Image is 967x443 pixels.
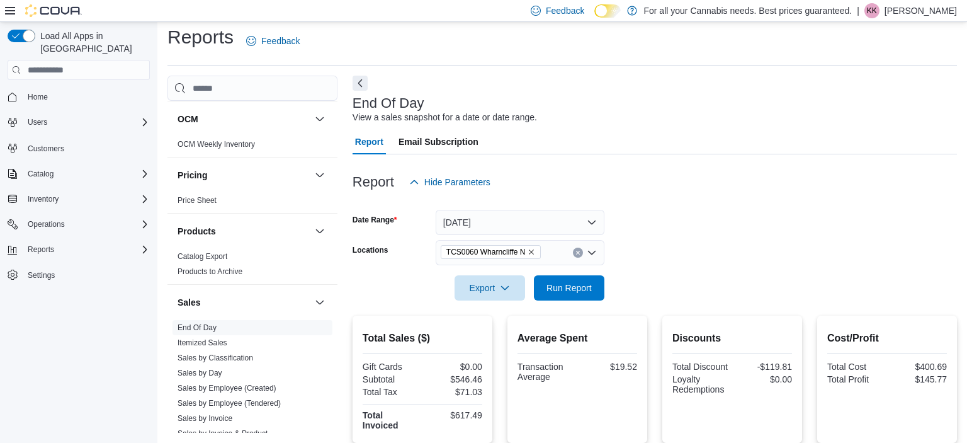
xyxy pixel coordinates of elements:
div: Total Cost [827,362,885,372]
button: Sales [312,295,327,310]
div: Total Tax [363,387,420,397]
button: Remove TCS0060 Wharncliffe N from selection in this group [528,248,535,256]
span: TCS0060 Wharncliffe N [441,245,541,259]
div: Kate Kerschner [864,3,879,18]
h1: Reports [167,25,234,50]
div: OCM [167,137,337,157]
button: Inventory [3,190,155,208]
span: Customers [28,144,64,154]
span: Operations [23,217,150,232]
button: Next [353,76,368,91]
span: Sales by Employee (Tendered) [178,398,281,408]
button: [DATE] [436,210,604,235]
button: Operations [23,217,70,232]
button: Products [178,225,310,238]
div: $145.77 [890,374,947,384]
span: Sales by Employee (Created) [178,383,276,393]
span: Reports [23,242,150,257]
span: Settings [23,267,150,283]
label: Date Range [353,215,397,225]
h2: Total Sales ($) [363,331,482,346]
span: Inventory [28,194,59,204]
button: Pricing [312,168,327,183]
span: End Of Day [178,323,217,333]
a: Settings [23,268,60,283]
div: View a sales snapshot for a date or date range. [353,111,537,124]
span: Catalog Export [178,251,227,262]
div: Products [167,249,337,284]
p: For all your Cannabis needs. Best prices guaranteed. [643,3,852,18]
img: Cova [25,4,82,17]
span: Home [28,92,48,102]
div: Loyalty Redemptions [672,374,730,394]
span: Report [355,129,383,154]
div: -$119.81 [735,362,792,372]
div: $71.03 [425,387,482,397]
button: Home [3,88,155,106]
button: Open list of options [587,248,597,258]
span: Feedback [546,4,584,17]
button: Settings [3,266,155,284]
span: Load All Apps in [GEOGRAPHIC_DATA] [35,30,150,55]
div: Subtotal [363,374,420,384]
span: Inventory [23,192,150,207]
a: End Of Day [178,323,217,332]
span: Feedback [261,35,300,47]
div: $0.00 [425,362,482,372]
span: Export [462,275,517,301]
span: OCM Weekly Inventory [178,139,255,149]
div: Total Discount [672,362,730,372]
span: Products to Archive [178,267,242,277]
button: Reports [3,241,155,258]
button: Reports [23,242,59,257]
button: Users [23,115,52,130]
button: Pricing [178,169,310,181]
div: Gift Cards [363,362,420,372]
div: $19.52 [580,362,637,372]
div: Transaction Average [517,362,575,382]
button: Run Report [534,275,604,301]
span: Settings [28,270,55,280]
button: Users [3,113,155,131]
h3: Products [178,225,216,238]
span: Hide Parameters [424,176,490,188]
a: Sales by Invoice & Product [178,429,268,438]
button: Catalog [23,166,59,181]
a: Products to Archive [178,267,242,276]
a: Price Sheet [178,196,217,205]
button: Export [455,275,525,301]
a: Sales by Day [178,369,222,377]
button: Operations [3,216,155,233]
button: Sales [178,296,310,309]
a: Feedback [241,28,305,54]
button: OCM [178,113,310,125]
button: Clear input [573,248,583,258]
h3: Pricing [178,169,207,181]
span: Price Sheet [178,195,217,205]
h3: Sales [178,296,201,309]
a: Catalog Export [178,252,227,261]
button: Catalog [3,165,155,183]
button: Hide Parameters [404,170,495,195]
div: $617.49 [425,410,482,420]
h2: Cost/Profit [827,331,947,346]
label: Locations [353,245,388,255]
div: Pricing [167,193,337,213]
h3: End Of Day [353,96,424,111]
div: $400.69 [890,362,947,372]
div: Total Profit [827,374,885,384]
a: Sales by Classification [178,354,253,362]
span: Email Subscription [399,129,478,154]
button: Inventory [23,192,64,207]
a: Sales by Invoice [178,414,232,423]
a: Customers [23,141,69,156]
span: Catalog [23,166,150,181]
span: Home [23,89,150,105]
span: Sales by Day [178,368,222,378]
span: Run Report [546,282,592,294]
span: Itemized Sales [178,338,227,348]
a: Sales by Employee (Tendered) [178,399,281,408]
button: OCM [312,112,327,127]
h3: Report [353,175,394,190]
